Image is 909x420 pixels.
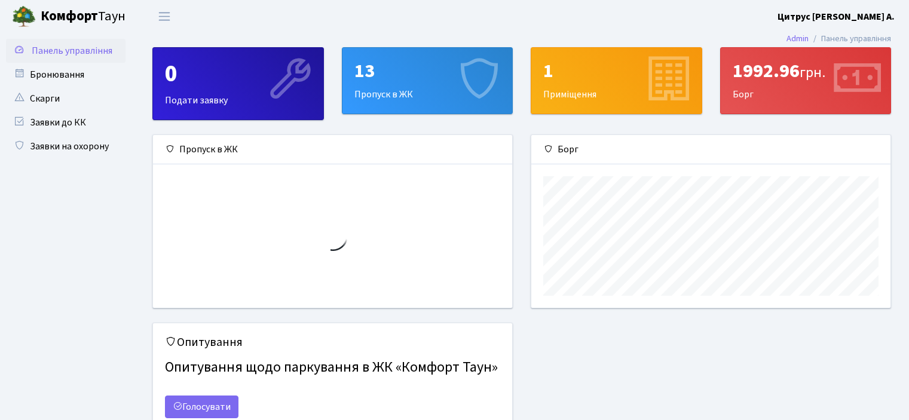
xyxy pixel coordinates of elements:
[786,32,809,45] a: Admin
[733,60,879,82] div: 1992.96
[531,135,890,164] div: Борг
[354,60,501,82] div: 13
[800,62,825,83] span: грн.
[165,354,500,381] h4: Опитування щодо паркування в ЖК «Комфорт Таун»
[153,135,512,164] div: Пропуск в ЖК
[531,48,702,114] div: Приміщення
[165,60,311,88] div: 0
[531,47,702,114] a: 1Приміщення
[41,7,126,27] span: Таун
[6,134,126,158] a: Заявки на охорону
[778,10,895,24] a: Цитрус [PERSON_NAME] А.
[165,335,500,350] h5: Опитування
[721,48,891,114] div: Борг
[778,10,895,23] b: Цитрус [PERSON_NAME] А.
[152,47,324,120] a: 0Подати заявку
[543,60,690,82] div: 1
[165,396,238,418] a: Голосувати
[6,63,126,87] a: Бронювання
[809,32,891,45] li: Панель управління
[153,48,323,119] div: Подати заявку
[41,7,98,26] b: Комфорт
[342,48,513,114] div: Пропуск в ЖК
[342,47,513,114] a: 13Пропуск в ЖК
[769,26,909,51] nav: breadcrumb
[6,39,126,63] a: Панель управління
[12,5,36,29] img: logo.png
[149,7,179,26] button: Переключити навігацію
[6,111,126,134] a: Заявки до КК
[32,44,112,57] span: Панель управління
[6,87,126,111] a: Скарги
